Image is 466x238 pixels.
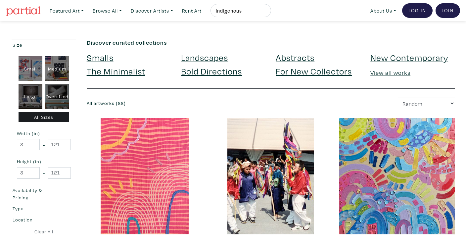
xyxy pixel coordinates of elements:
[13,187,57,201] div: Availability & Pricing
[87,52,114,63] a: Smalls
[11,214,77,225] button: Location
[402,3,433,18] a: Log In
[87,65,145,77] a: The Minimalist
[128,4,176,18] a: Discover Artists
[17,131,71,136] small: Width (in)
[90,4,125,18] a: Browse All
[11,228,77,235] a: Clear All
[87,39,455,46] h6: Discover curated collections
[370,52,448,63] a: New Contemporary
[43,168,45,177] span: -
[13,216,57,223] div: Location
[367,4,399,18] a: About Us
[181,65,242,77] a: Bold Directions
[13,41,57,49] div: Size
[43,140,45,149] span: -
[370,69,410,76] a: View all works
[17,159,71,164] small: Height (in)
[19,112,70,122] div: All Sizes
[11,185,77,203] button: Availability & Pricing
[276,65,352,77] a: For New Collectors
[45,56,69,81] div: Medium
[11,39,77,50] button: Size
[13,205,57,212] div: Type
[215,7,265,15] input: Search
[276,52,314,63] a: Abstracts
[181,52,228,63] a: Landscapes
[87,101,266,106] h6: All artworks (88)
[19,56,42,81] div: Small
[436,3,460,18] a: Join
[47,4,87,18] a: Featured Art
[11,203,77,214] button: Type
[19,84,42,109] div: Large
[179,4,205,18] a: Rent Art
[45,84,69,109] div: Oversized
